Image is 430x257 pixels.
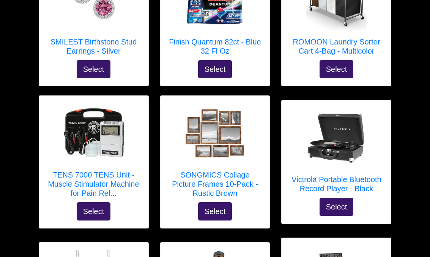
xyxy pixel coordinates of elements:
[63,104,124,165] img: TENS 7000 TENS Unit - Muscle Stimulator Machine for Pain Relief
[289,38,383,56] h5: ROMOON Laundry Sorter Cart 4-Bag - Multicolor
[198,203,232,221] button: Select
[198,60,232,79] button: Select
[77,203,111,221] button: Select
[77,60,111,79] button: Select
[168,38,262,56] h5: Finish Quantum 82ct - Blue 32 Fl Oz
[168,104,262,203] a: SONGMICS Collage Picture Frames 10-Pack - Rustic Brown SONGMICS Collage Picture Frames 10-Pack - ...
[47,38,141,56] h5: SMILEST Birthstone Stud Earrings - Silver
[306,108,367,169] img: Victrola Portable Bluetooth Record Player - Black
[168,171,262,198] h5: SONGMICS Collage Picture Frames 10-Pack - Rustic Brown
[320,60,354,79] button: Select
[47,104,141,203] a: TENS 7000 TENS Unit - Muscle Stimulator Machine for Pain Relief TENS 7000 TENS Unit - Muscle Stim...
[289,108,383,198] a: Victrola Portable Bluetooth Record Player - Black Victrola Portable Bluetooth Record Player - Black
[289,175,383,194] h5: Victrola Portable Bluetooth Record Player - Black
[320,198,354,216] button: Select
[47,171,141,198] h5: TENS 7000 TENS Unit - Muscle Stimulator Machine for Pain Rel...
[184,104,245,165] img: SONGMICS Collage Picture Frames 10-Pack - Rustic Brown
